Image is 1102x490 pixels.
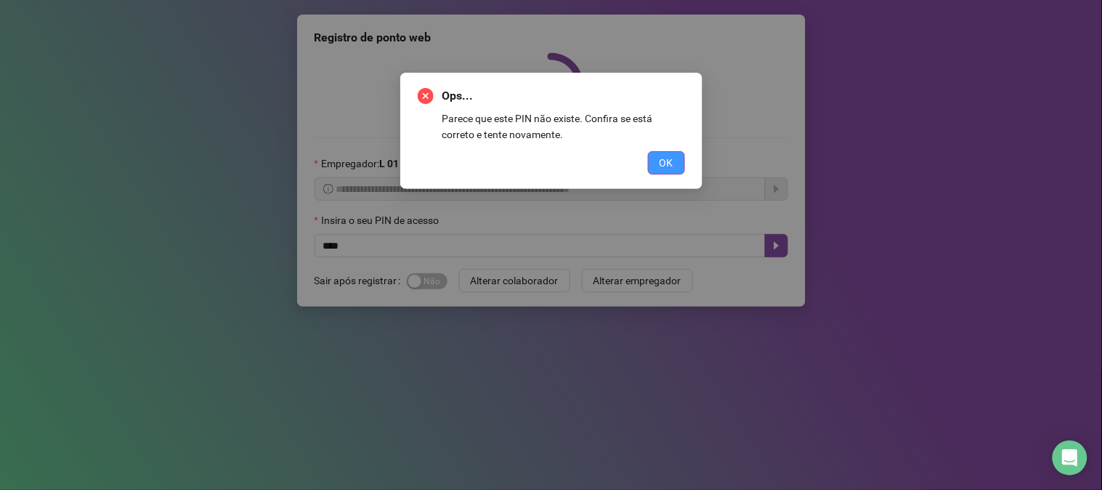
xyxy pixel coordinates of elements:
[442,111,685,142] div: Parece que este PIN não existe. Confira se está correto e tente novamente.
[442,87,685,105] span: Ops...
[660,155,673,171] span: OK
[648,151,685,174] button: OK
[1053,441,1087,475] div: Open Intercom Messenger
[418,88,434,104] span: close-circle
